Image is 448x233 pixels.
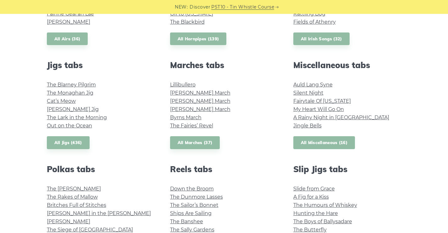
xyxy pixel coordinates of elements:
a: The Blackbird [170,19,205,25]
a: The Sally Gardens [170,227,214,233]
h2: Jigs tabs [47,60,155,70]
a: Fairytale Of [US_STATE] [293,98,351,104]
a: Fields of Athenry [293,19,336,25]
a: The Siege of [GEOGRAPHIC_DATA] [47,227,133,233]
a: [PERSON_NAME] March [170,106,230,112]
span: NEW: [175,3,188,11]
a: Down the Broom [170,186,214,192]
a: [PERSON_NAME] March [170,90,230,96]
a: The Humours of Whiskey [293,202,357,208]
a: The Boys of Ballysadare [293,218,352,224]
a: Slide from Grace [293,186,335,192]
a: The Dunmore Lasses [170,194,223,200]
a: [PERSON_NAME] [47,218,90,224]
a: Lillibullero [170,82,196,88]
a: All Hornpipes (139) [170,32,227,45]
a: Britches Full of Stitches [47,202,106,208]
h2: Reels tabs [170,164,278,174]
a: [PERSON_NAME] Jig [47,106,99,112]
a: All Irish Songs (32) [293,32,350,45]
a: All Miscellaneous (16) [293,136,355,149]
a: [PERSON_NAME] March [170,98,230,104]
a: All Airs (36) [47,32,88,45]
a: The Rakes of Mallow [47,194,98,200]
a: The Butterfly [293,227,327,233]
a: Byrns March [170,114,202,120]
a: [PERSON_NAME] in the [PERSON_NAME] [47,210,151,216]
a: A Rainy Night in [GEOGRAPHIC_DATA] [293,114,389,120]
a: My Heart Will Go On [293,106,344,112]
h2: Polkas tabs [47,164,155,174]
a: Hunting the Hare [293,210,338,216]
a: [PERSON_NAME] [47,19,90,25]
a: Auld Lang Syne [293,82,333,88]
a: Ships Are Sailing [170,210,212,216]
a: Jingle Bells [293,123,322,129]
h2: Miscellaneous tabs [293,60,401,70]
a: The Banshee [170,218,203,224]
a: Fáinne Geal an Lae [47,11,94,17]
a: Off to [US_STATE] [170,11,213,17]
a: Rattling Bog [293,11,325,17]
h2: Slip Jigs tabs [293,164,401,174]
a: Out on the Ocean [47,123,92,129]
a: PST10 - Tin Whistle Course [211,3,274,11]
a: The [PERSON_NAME] [47,186,101,192]
a: All Jigs (436) [47,136,90,149]
a: The Monaghan Jig [47,90,93,96]
a: Silent Night [293,90,324,96]
a: The Blarney Pilgrim [47,82,96,88]
a: The Fairies’ Revel [170,123,213,129]
a: The Lark in the Morning [47,114,107,120]
a: All Marches (37) [170,136,220,149]
a: The Sailor’s Bonnet [170,202,218,208]
span: Discover [190,3,210,11]
a: A Fig for a Kiss [293,194,329,200]
a: Cat’s Meow [47,98,76,104]
h2: Marches tabs [170,60,278,70]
